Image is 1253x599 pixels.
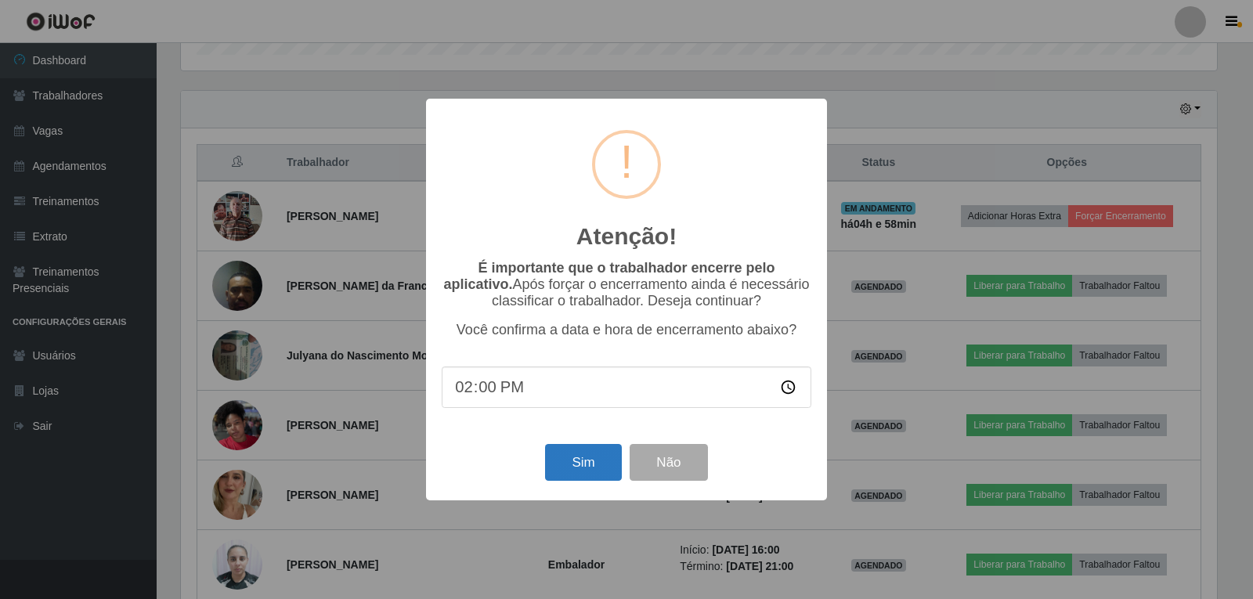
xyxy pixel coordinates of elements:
[443,260,775,292] b: É importante que o trabalhador encerre pelo aplicativo.
[576,222,677,251] h2: Atenção!
[442,260,811,309] p: Após forçar o encerramento ainda é necessário classificar o trabalhador. Deseja continuar?
[442,322,811,338] p: Você confirma a data e hora de encerramento abaixo?
[630,444,707,481] button: Não
[545,444,621,481] button: Sim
